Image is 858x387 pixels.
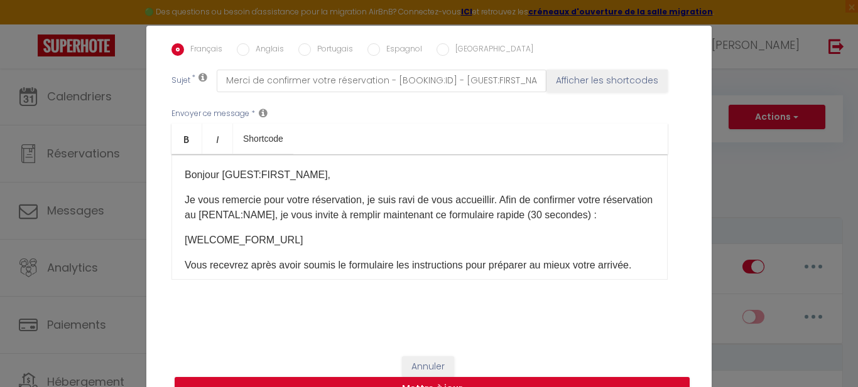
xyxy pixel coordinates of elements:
label: Anglais [249,43,284,57]
i: Message [259,108,268,118]
label: [GEOGRAPHIC_DATA] [449,43,533,57]
label: Espagnol [380,43,422,57]
a: Shortcode [233,124,293,154]
a: Bold [171,124,202,154]
p: Je vous remercie pour votre réservation, je suis ravi de vous accueillir. Afin de confirmer votre... [185,193,654,223]
label: Français [184,43,222,57]
a: Italic [202,124,233,154]
p: Vous recevrez après avoir soumis le formulaire les instructions pour préparer au mieux votre arri... [185,258,654,273]
button: Ouvrir le widget de chat LiveChat [10,5,48,43]
label: Envoyer ce message [171,108,249,120]
i: Subject [198,72,207,82]
label: Sujet [171,75,190,88]
p: [WELCOME_FORM_URL] [185,233,654,248]
p: Bonjour [GUEST:FIRST_NAME], [185,167,654,183]
button: Afficher les shortcodes [546,70,668,92]
label: Portugais [311,43,353,57]
button: Annuler [402,356,454,378]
